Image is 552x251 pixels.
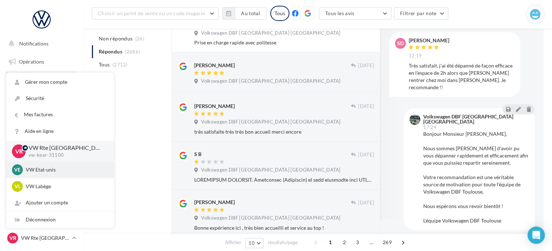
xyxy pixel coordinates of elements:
div: très satisfaite très très bon accueil merci encore [194,128,374,135]
a: Opérations [4,54,79,69]
button: 10 [245,238,264,248]
span: (26) [135,36,144,42]
span: Volkswagen DBF [GEOGRAPHIC_DATA] [GEOGRAPHIC_DATA] [201,30,340,36]
a: Mes factures [6,107,114,123]
button: Au total [222,7,266,20]
p: VW Rte [GEOGRAPHIC_DATA] [29,144,102,152]
p: VW Rte [GEOGRAPHIC_DATA] [21,234,69,242]
div: [PERSON_NAME] [194,103,235,110]
span: Tous [99,61,110,68]
span: Notifications [19,40,48,47]
p: vw-kear-31100 [29,152,102,159]
span: [DATE] [358,103,374,110]
div: Ajouter un compte [6,195,114,211]
div: Très satisfait, j'ai été dépanné de façon efficace en l'espace de 2h alors que [PERSON_NAME] rent... [409,62,514,91]
a: Sécurité [6,90,114,107]
span: Volkswagen DBF [GEOGRAPHIC_DATA] [GEOGRAPHIC_DATA] [201,119,340,125]
span: VL [14,183,21,190]
a: Médiathèque [4,144,79,160]
span: Non répondus [99,35,132,42]
span: 2 [339,237,350,248]
span: VR [15,147,23,155]
div: Prise en charge rapide avec politesse [194,39,374,46]
button: Tous les avis [319,7,391,20]
button: Choisir un point de vente ou un code magasin [92,7,218,20]
span: VR [9,234,16,242]
span: Tous les avis [325,10,354,16]
div: [PERSON_NAME] [194,62,235,69]
button: Notifications [4,36,76,51]
div: S B [194,151,201,158]
span: Opérations [19,59,44,65]
p: VW Etat-unis [26,166,105,173]
a: VR VW Rte [GEOGRAPHIC_DATA] [6,231,77,245]
a: Visibilité en ligne [4,91,79,106]
a: PLV et print personnalisable [4,180,79,202]
span: Afficher [225,239,241,246]
a: Campagnes [4,109,79,124]
div: Volkswagen DBF [GEOGRAPHIC_DATA] [GEOGRAPHIC_DATA] [423,114,527,124]
span: résultats/page [268,239,298,246]
div: [PERSON_NAME] [194,199,235,206]
span: 17:24 [423,125,437,130]
div: Open Intercom Messenger [527,226,545,244]
span: [DATE] [358,152,374,158]
a: Campagnes DataOnDemand [4,204,79,226]
div: [PERSON_NAME] [409,38,449,43]
span: 12:19 [409,53,422,59]
div: Bonjour Monsieur [PERSON_NAME], Nous sommes [PERSON_NAME] d’avoir pu vous dépanner rapidement et ... [423,130,529,224]
span: 10 [249,240,255,246]
div: Bonne expérience ici , très bien accueilli et service au top ! [194,224,374,231]
span: [DATE] [358,62,374,69]
span: ... [366,237,377,248]
span: 1 [324,237,336,248]
button: Filtrer par note [394,7,449,20]
span: (2712) [112,62,128,68]
p: VW Labège [26,183,105,190]
span: [DATE] [358,200,374,206]
span: Volkswagen DBF [GEOGRAPHIC_DATA] [GEOGRAPHIC_DATA] [201,215,340,221]
div: LOREMIPSUM DOLORSIT. Ametconsec (Adipiscin) el sedd eiusmodte inci UTLABORE et DOLOREMAGN . Al en... [194,176,374,183]
a: Calendrier [4,163,79,178]
a: Gérer mon compte [6,74,114,90]
div: Déconnexion [6,212,114,228]
span: 269 [380,237,395,248]
a: Aide en ligne [6,123,114,139]
div: Tous [270,6,289,21]
a: Boîte de réception [4,72,79,87]
a: Contacts [4,126,79,142]
span: 3 [352,237,363,248]
span: sd [397,40,404,47]
span: Volkswagen DBF [GEOGRAPHIC_DATA] [GEOGRAPHIC_DATA] [201,167,340,173]
span: Choisir un point de vente ou un code magasin [98,10,205,16]
span: VE [14,166,21,173]
span: Volkswagen DBF [GEOGRAPHIC_DATA] [GEOGRAPHIC_DATA] [201,78,340,85]
button: Au total [235,7,266,20]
